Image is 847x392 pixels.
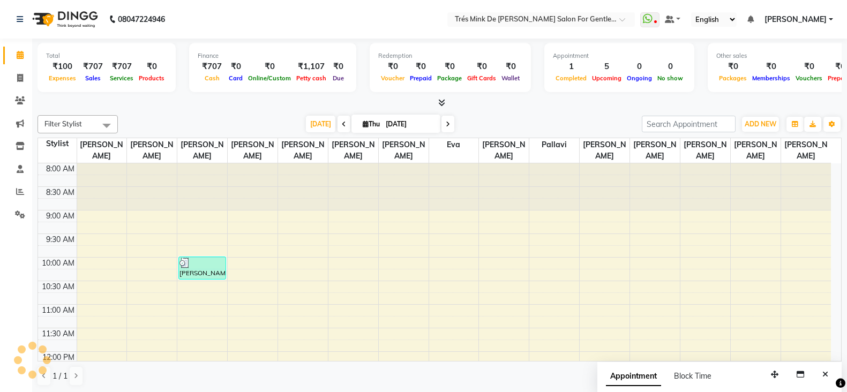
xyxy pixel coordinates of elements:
span: Ongoing [624,74,655,82]
div: ₹0 [245,61,294,73]
span: Upcoming [589,74,624,82]
span: 1 / 1 [53,371,68,382]
b: 08047224946 [118,4,165,34]
span: ADD NEW [745,120,776,128]
div: 9:00 AM [44,210,77,222]
button: Close [818,366,833,383]
div: ₹0 [136,61,167,73]
div: 8:00 AM [44,163,77,175]
div: ₹100 [46,61,79,73]
div: 11:00 AM [40,305,77,316]
div: ₹707 [198,61,226,73]
div: ₹0 [378,61,407,73]
span: [PERSON_NAME] [764,14,827,25]
div: ₹0 [434,61,464,73]
span: [PERSON_NAME] [77,138,127,163]
div: Stylist [38,138,77,149]
span: Thu [360,120,383,128]
div: ₹0 [499,61,522,73]
div: ₹0 [464,61,499,73]
span: Wallet [499,74,522,82]
div: Total [46,51,167,61]
span: [PERSON_NAME] [278,138,328,163]
span: Petty cash [294,74,329,82]
div: ₹0 [407,61,434,73]
span: Voucher [378,74,407,82]
span: Gift Cards [464,74,499,82]
span: Block Time [674,371,711,381]
input: Search Appointment [642,116,736,132]
div: [PERSON_NAME], TK03, 10:00 AM-10:30 AM, Classic Services - CLASSIC HAIR CUT [179,257,226,279]
span: [PERSON_NAME] [731,138,781,163]
span: Expenses [46,74,79,82]
span: Products [136,74,167,82]
span: [DATE] [306,116,335,132]
span: Cash [202,74,222,82]
div: 1 [553,61,589,73]
button: ADD NEW [742,117,779,132]
div: 0 [624,61,655,73]
span: Package [434,74,464,82]
span: [PERSON_NAME] [680,138,730,163]
div: 10:00 AM [40,258,77,269]
div: 11:30 AM [40,328,77,340]
div: ₹0 [716,61,749,73]
span: [PERSON_NAME] [328,138,378,163]
div: 8:30 AM [44,187,77,198]
div: Finance [198,51,348,61]
span: Prepaid [407,74,434,82]
img: logo [27,4,101,34]
input: 2025-09-04 [383,116,436,132]
div: 9:30 AM [44,234,77,245]
span: [PERSON_NAME] [630,138,680,163]
span: Sales [83,74,103,82]
span: Pallavi [529,138,579,152]
div: Redemption [378,51,522,61]
span: Memberships [749,74,793,82]
div: ₹0 [749,61,793,73]
div: 12:00 PM [40,352,77,363]
span: [PERSON_NAME] [127,138,177,163]
div: ₹0 [226,61,245,73]
div: ₹707 [107,61,136,73]
div: 10:30 AM [40,281,77,292]
div: ₹0 [793,61,825,73]
span: Filter Stylist [44,119,82,128]
span: [PERSON_NAME] [228,138,278,163]
div: ₹0 [329,61,348,73]
span: Card [226,74,245,82]
span: [PERSON_NAME] [781,138,831,163]
span: [PERSON_NAME] [580,138,629,163]
span: Eva [429,138,479,152]
div: 5 [589,61,624,73]
span: Due [330,74,347,82]
div: ₹1,107 [294,61,329,73]
div: Appointment [553,51,686,61]
span: Online/Custom [245,74,294,82]
span: Packages [716,74,749,82]
span: Vouchers [793,74,825,82]
div: ₹707 [79,61,107,73]
span: No show [655,74,686,82]
span: [PERSON_NAME] [379,138,429,163]
span: [PERSON_NAME] [479,138,529,163]
span: Appointment [606,367,661,386]
span: [PERSON_NAME] [177,138,227,163]
div: 0 [655,61,686,73]
span: Completed [553,74,589,82]
span: Services [107,74,136,82]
